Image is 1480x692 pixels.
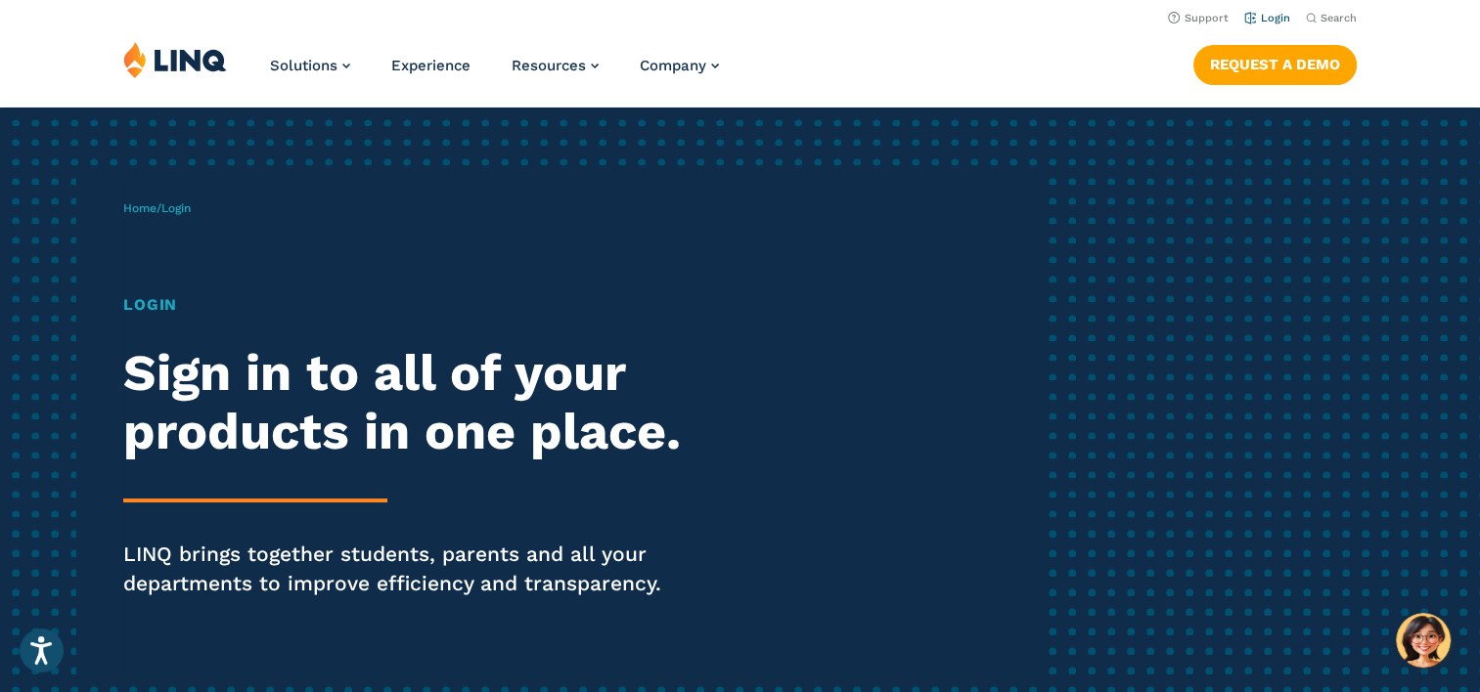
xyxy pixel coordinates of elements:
[123,293,694,317] h1: Login
[270,57,350,74] a: Solutions
[1396,613,1451,668] button: Hello, have a question? Let’s chat.
[123,540,694,598] p: LINQ brings together students, parents and all your departments to improve efficiency and transpa...
[640,57,706,74] span: Company
[1193,41,1357,84] nav: Button Navigation
[391,57,471,74] a: Experience
[123,41,227,78] img: LINQ | K‑12 Software
[123,201,191,215] span: /
[512,57,586,74] span: Resources
[161,201,191,215] span: Login
[1306,11,1357,25] button: Open Search Bar
[512,57,599,74] a: Resources
[270,57,337,74] span: Solutions
[123,201,157,215] a: Home
[270,41,719,106] nav: Primary Navigation
[1321,12,1357,24] span: Search
[1193,45,1357,84] a: Request a Demo
[1168,12,1229,24] a: Support
[640,57,719,74] a: Company
[1244,12,1290,24] a: Login
[123,344,694,461] h2: Sign in to all of your products in one place.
